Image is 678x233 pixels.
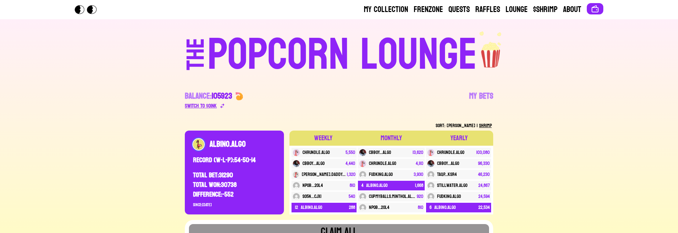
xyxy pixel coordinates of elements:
a: Quests [448,4,470,15]
div: Since: [DATE] [193,202,276,208]
div: Switch to $ OINK [185,102,217,110]
div: 12 [295,204,298,211]
div: [PERSON_NAME].daddy.algo [302,171,346,178]
div: chrundle.algo [437,149,464,156]
div: chrundle.algo [369,160,396,167]
div: DIFFERENCE: -552 [193,190,276,199]
div: RECORD (W-L-P): 54 - 50 - 14 [193,150,276,170]
div: albino.algo [366,182,388,189]
div: NPOB...2OL4 [369,204,389,211]
div: 4,110 [416,160,423,167]
div: 810 [418,204,423,211]
div: 4 [361,182,363,189]
div: 24,594 [478,193,490,200]
span: SHRIMP [479,121,492,130]
div: cupmyballs.minthol.algo [369,193,415,200]
div: WEEKLY [314,133,332,143]
div: 920 [417,193,423,200]
div: TOTAL WON: 30738 [193,180,276,190]
a: About [563,4,581,15]
div: fudking.algo [437,193,461,200]
div: 24,867 [478,182,490,189]
div: 46,230 [478,171,490,178]
div: chrundle.algo [303,149,330,156]
div: 103,080 [476,149,490,156]
div: 3,930 [414,171,423,178]
div: NPOB...2OL4 [303,182,323,189]
div: POPCORN LOUNGE [208,33,477,77]
div: 810 [350,182,355,189]
div: Sort: | [185,121,493,131]
div: 1,668 [415,182,423,189]
a: $Shrimp [533,4,558,15]
img: 🍤 [235,92,243,100]
a: Lounge [506,4,528,15]
div: albino.algo [301,204,322,211]
div: YEARLY [451,133,468,143]
div: 288 [349,204,355,211]
span: 105923 [212,89,232,103]
div: 13,620 [413,149,423,156]
span: [PERSON_NAME] [447,121,475,130]
a: Frenzone [414,4,443,15]
div: stillwater.algo [437,182,467,189]
div: 22,534 [478,204,490,211]
div: 540 [349,193,355,200]
div: albino.algo [434,204,456,211]
img: Popcorn [75,5,102,14]
div: cbboy...algo [369,149,391,156]
div: fudking.algo [369,171,393,178]
div: Balance: [185,91,232,102]
img: popcorn [477,30,505,69]
div: TOTAL BET: 31290 [193,170,276,180]
a: My Bets [469,91,493,110]
div: THE [183,38,208,84]
div: cbboy...algo [303,160,325,167]
div: 4,440 [346,160,355,167]
a: THEPOPCORN LOUNGEpopcorn [127,30,551,77]
div: TAQP...KSR4 [437,171,457,178]
div: ALBINO.ALGO [210,139,276,150]
div: SO5N...CJXI [303,193,321,200]
a: Raffles [475,4,500,15]
div: 1,320 [347,171,356,178]
div: MONTHLY [381,133,402,143]
div: 5,550 [346,149,355,156]
div: 6 [430,204,432,211]
img: Connect wallet [591,5,599,13]
div: 96,330 [478,160,490,167]
a: My Collection [364,4,408,15]
div: cbboy...algo [437,160,459,167]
